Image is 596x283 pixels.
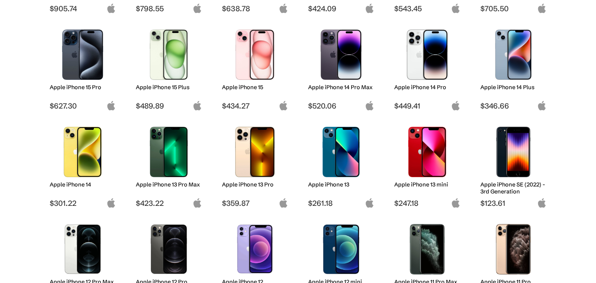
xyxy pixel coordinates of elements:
[279,101,288,110] img: apple-logo
[192,101,202,110] img: apple-logo
[308,101,374,110] span: $520.06
[486,127,541,177] img: iPhone SE 3rd Gen
[55,127,110,177] img: iPhone 14
[106,3,116,13] img: apple-logo
[136,198,202,208] span: $423.22
[480,84,547,91] h2: Apple iPhone 14 Plus
[314,29,369,80] img: iPhone 14 Pro Max
[106,198,116,208] img: apple-logo
[308,198,374,208] span: $261.18
[486,224,541,274] img: iPhone 11 Pro
[228,29,282,80] img: iPhone 15
[304,26,378,110] a: iPhone 14 Pro Max Apple iPhone 14 Pro Max $520.06 apple-logo
[222,181,288,188] h2: Apple iPhone 13 Pro
[218,123,292,208] a: iPhone 13 Pro Apple iPhone 13 Pro $359.87 apple-logo
[480,4,547,13] span: $705.50
[132,123,206,208] a: iPhone 13 Pro Max Apple iPhone 13 Pro Max $423.22 apple-logo
[365,198,374,208] img: apple-logo
[55,29,110,80] img: iPhone 15 Pro
[314,224,369,274] img: iPhone 12 mini
[46,26,120,110] a: iPhone 15 Pro Apple iPhone 15 Pro $627.30 apple-logo
[228,224,282,274] img: iPhone 12
[304,123,378,208] a: iPhone 13 Apple iPhone 13 $261.18 apple-logo
[400,29,455,80] img: iPhone 14 Pro
[308,84,374,91] h2: Apple iPhone 14 Pro Max
[394,198,461,208] span: $247.18
[218,26,292,110] a: iPhone 15 Apple iPhone 15 $434.27 apple-logo
[308,181,374,188] h2: Apple iPhone 13
[192,198,202,208] img: apple-logo
[400,224,455,274] img: iPhone 11 Pro Max
[228,127,282,177] img: iPhone 13 Pro
[136,4,202,13] span: $798.55
[142,29,196,80] img: iPhone 15 Plus
[279,3,288,13] img: apple-logo
[314,127,369,177] img: iPhone 13
[222,101,288,110] span: $434.27
[537,101,547,110] img: apple-logo
[390,26,464,110] a: iPhone 14 Pro Apple iPhone 14 Pro $449.41 apple-logo
[394,101,461,110] span: $449.41
[46,123,120,208] a: iPhone 14 Apple iPhone 14 $301.22 apple-logo
[142,224,196,274] img: iPhone 12 Pro
[192,3,202,13] img: apple-logo
[451,101,461,110] img: apple-logo
[142,127,196,177] img: iPhone 13 Pro Max
[279,198,288,208] img: apple-logo
[136,84,202,91] h2: Apple iPhone 15 Plus
[394,84,461,91] h2: Apple iPhone 14 Pro
[106,101,116,110] img: apple-logo
[480,198,547,208] span: $123.61
[394,181,461,188] h2: Apple iPhone 13 mini
[50,181,116,188] h2: Apple iPhone 14
[136,101,202,110] span: $489.89
[480,101,547,110] span: $346.66
[50,84,116,91] h2: Apple iPhone 15 Pro
[390,123,464,208] a: iPhone 13 mini Apple iPhone 13 mini $247.18 apple-logo
[132,26,206,110] a: iPhone 15 Plus Apple iPhone 15 Plus $489.89 apple-logo
[55,224,110,274] img: iPhone 12 Pro Max
[476,26,550,110] a: iPhone 14 Plus Apple iPhone 14 Plus $346.66 apple-logo
[365,101,374,110] img: apple-logo
[394,4,461,13] span: $543.45
[451,3,461,13] img: apple-logo
[222,4,288,13] span: $638.78
[451,198,461,208] img: apple-logo
[476,123,550,208] a: iPhone SE 3rd Gen Apple iPhone SE (2022) - 3rd Generation $123.61 apple-logo
[480,181,547,195] h2: Apple iPhone SE (2022) - 3rd Generation
[365,3,374,13] img: apple-logo
[537,3,547,13] img: apple-logo
[50,4,116,13] span: $905.74
[537,198,547,208] img: apple-logo
[50,198,116,208] span: $301.22
[136,181,202,188] h2: Apple iPhone 13 Pro Max
[486,29,541,80] img: iPhone 14 Plus
[400,127,455,177] img: iPhone 13 mini
[222,84,288,91] h2: Apple iPhone 15
[50,101,116,110] span: $627.30
[308,4,374,13] span: $424.09
[222,198,288,208] span: $359.87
